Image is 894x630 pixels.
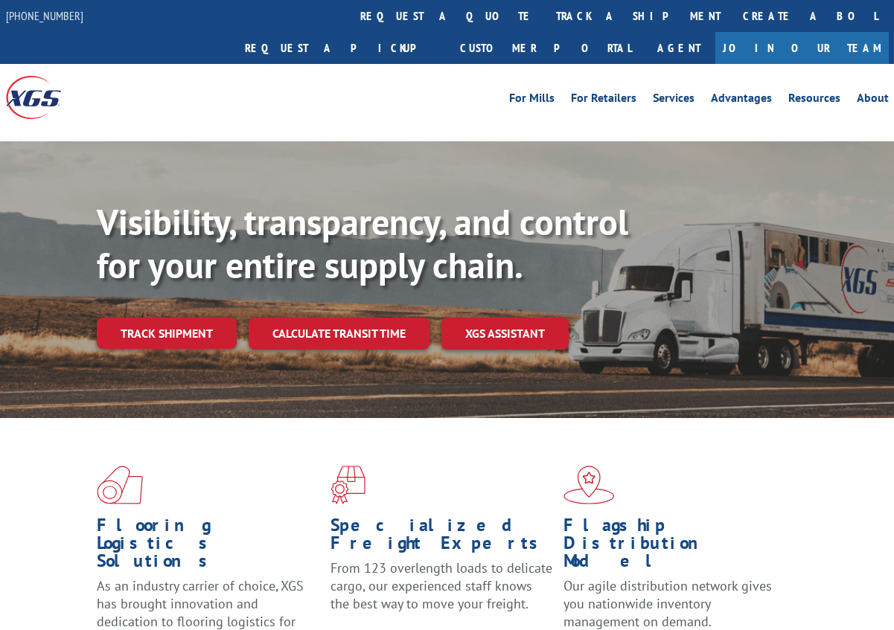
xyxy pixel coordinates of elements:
[234,32,449,64] a: Request a pickup
[563,577,772,630] span: Our agile distribution network gives you nationwide inventory management on demand.
[715,32,889,64] a: Join Our Team
[97,466,143,504] img: xgs-icon-total-supply-chain-intelligence-red
[97,516,319,577] h1: Flooring Logistics Solutions
[563,516,786,577] h1: Flagship Distribution Model
[331,516,553,559] h1: Specialized Freight Experts
[653,92,695,109] a: Services
[509,92,555,109] a: For Mills
[711,92,772,109] a: Advantages
[97,199,628,288] b: Visibility, transparency, and control for your entire supply chain.
[563,466,615,504] img: xgs-icon-flagship-distribution-model-red
[788,92,840,109] a: Resources
[571,92,636,109] a: For Retailers
[441,318,569,350] a: XGS ASSISTANT
[6,8,83,23] a: [PHONE_NUMBER]
[249,318,430,350] a: Calculate transit time
[642,32,715,64] a: Agent
[449,32,642,64] a: Customer Portal
[331,466,365,504] img: xgs-icon-focused-on-flooring-red
[97,318,237,349] a: Track shipment
[331,559,553,626] p: From 123 overlength loads to delicate cargo, our experienced staff knows the best way to move you...
[857,92,889,109] a: About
